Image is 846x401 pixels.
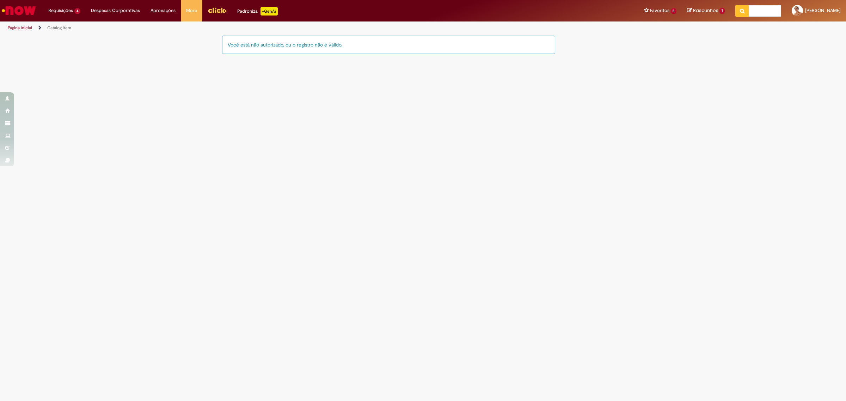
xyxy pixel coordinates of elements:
img: ServiceNow [1,4,37,18]
a: Página inicial [8,25,32,31]
span: Rascunhos [693,7,718,14]
span: Requisições [48,7,73,14]
span: Aprovações [151,7,176,14]
button: Pesquisar [735,5,749,17]
a: Catalog Item [47,25,71,31]
span: 5 [671,8,677,14]
span: Favoritos [650,7,669,14]
img: click_logo_yellow_360x200.png [208,5,227,16]
div: Padroniza [237,7,278,16]
p: +GenAi [260,7,278,16]
span: More [186,7,197,14]
ul: Trilhas de página [5,21,559,35]
span: Despesas Corporativas [91,7,140,14]
span: [PERSON_NAME] [805,7,841,13]
a: Rascunhos [687,7,725,14]
span: 1 [719,8,725,14]
span: 4 [74,8,80,14]
div: Você está não autorizado, ou o registro não é válido. [222,36,555,54]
